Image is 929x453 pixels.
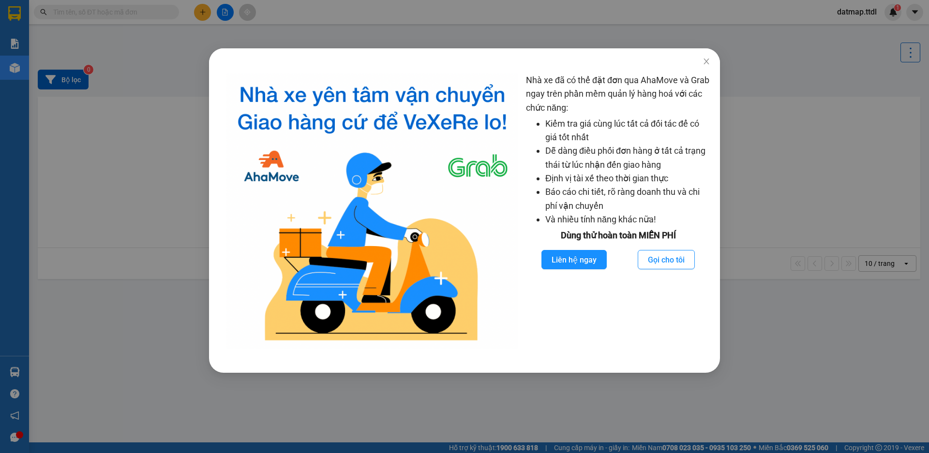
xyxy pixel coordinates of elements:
[545,172,710,185] li: Định vị tài xế theo thời gian thực
[703,58,710,65] span: close
[648,254,685,266] span: Gọi cho tôi
[545,144,710,172] li: Dễ dàng điều phối đơn hàng ở tất cả trạng thái từ lúc nhận đến giao hàng
[226,73,518,349] img: logo
[526,73,710,349] div: Nhà xe đã có thể đặt đơn qua AhaMove và Grab ngay trên phần mềm quản lý hàng hoá với các chức năng:
[526,229,710,242] div: Dùng thử hoàn toàn MIỄN PHÍ
[545,213,710,226] li: Và nhiều tính năng khác nữa!
[545,185,710,213] li: Báo cáo chi tiết, rõ ràng doanh thu và chi phí vận chuyển
[552,254,597,266] span: Liên hệ ngay
[541,250,607,269] button: Liên hệ ngay
[693,48,720,75] button: Close
[638,250,695,269] button: Gọi cho tôi
[545,117,710,145] li: Kiểm tra giá cùng lúc tất cả đối tác để có giá tốt nhất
